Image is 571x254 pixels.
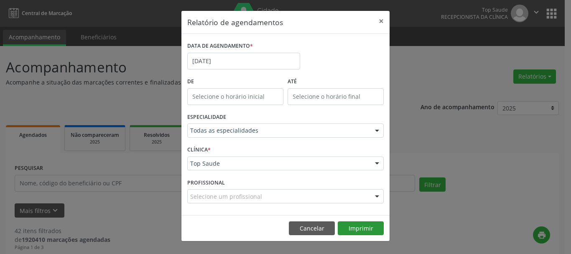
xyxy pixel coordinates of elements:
[190,192,262,201] span: Selecione um profissional
[187,144,211,157] label: CLÍNICA
[190,159,367,168] span: Top Saude
[338,221,384,236] button: Imprimir
[187,40,253,53] label: DATA DE AGENDAMENTO
[289,221,335,236] button: Cancelar
[288,75,384,88] label: ATÉ
[190,126,367,135] span: Todas as especialidades
[187,53,300,69] input: Selecione uma data ou intervalo
[187,88,283,105] input: Selecione o horário inicial
[187,176,225,189] label: PROFISSIONAL
[187,75,283,88] label: De
[288,88,384,105] input: Selecione o horário final
[373,11,390,31] button: Close
[187,17,283,28] h5: Relatório de agendamentos
[187,111,226,124] label: ESPECIALIDADE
